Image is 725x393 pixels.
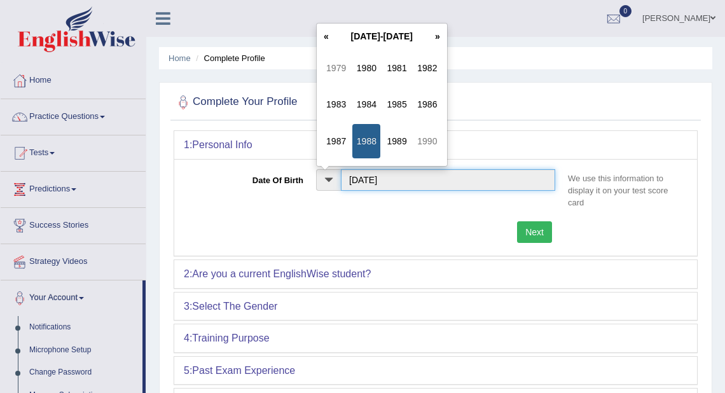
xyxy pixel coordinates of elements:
span: 1986 [413,87,441,121]
li: Complete Profile [193,52,265,64]
a: Tests [1,135,146,167]
span: 1984 [352,87,380,121]
button: Next [517,221,552,243]
th: [DATE]-[DATE] [336,27,428,46]
label: Date Of Birth [184,169,310,186]
a: Your Account [1,280,142,312]
span: 1983 [322,87,350,121]
span: 1988 [352,124,380,158]
b: Training Purpose [192,333,269,343]
a: Change Password [24,361,142,384]
th: » [428,27,447,46]
div: 3: [174,293,697,321]
p: We use this information to display it on your test score card [562,172,687,209]
span: 1981 [383,51,411,85]
div: 5: [174,357,697,385]
span: 1985 [383,87,411,121]
a: Home [1,63,146,95]
span: 1982 [413,51,441,85]
span: 1989 [383,124,411,158]
a: Microphone Setup [24,339,142,362]
a: Home [169,53,191,63]
div: 1: [174,131,697,159]
h2: Complete Your Profile [174,93,499,112]
div: 2: [174,260,697,288]
a: Notifications [24,316,142,339]
b: Select The Gender [192,301,277,312]
span: 1990 [413,124,441,158]
a: Predictions [1,172,146,203]
a: Success Stories [1,208,146,240]
span: 1979 [322,51,350,85]
b: Are you a current EnglishWise student? [192,268,371,279]
span: 1980 [352,51,380,85]
a: Practice Questions [1,99,146,131]
th: « [317,27,336,46]
span: 1987 [322,124,350,158]
span: Select date [316,169,341,191]
b: Personal Info [192,139,252,150]
b: Past Exam Experience [192,365,295,376]
span: 0 [619,5,632,17]
a: Strategy Videos [1,244,146,276]
div: 4: [174,324,697,352]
